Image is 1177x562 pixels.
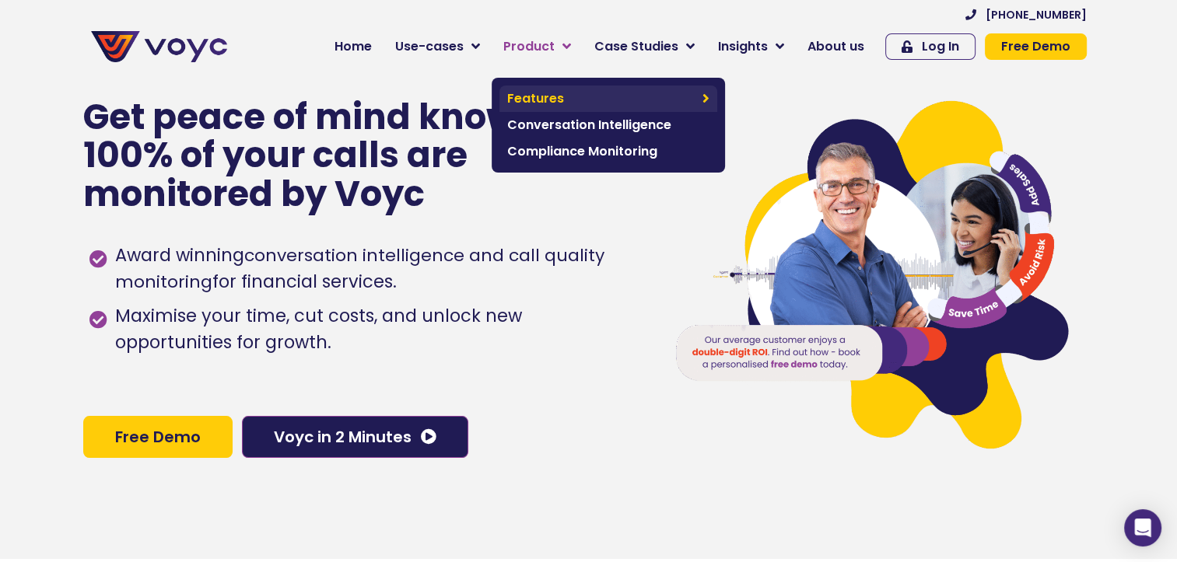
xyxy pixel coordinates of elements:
[274,429,412,445] span: Voyc in 2 Minutes
[1001,40,1070,53] span: Free Demo
[115,243,604,294] h1: conversation intelligence and call quality monitoring
[796,31,876,62] a: About us
[503,37,555,56] span: Product
[206,62,245,80] span: Phone
[499,112,717,138] a: Conversation Intelligence
[335,37,372,56] span: Home
[242,416,468,458] a: Voyc in 2 Minutes
[986,9,1087,20] span: [PHONE_NUMBER]
[111,303,643,356] span: Maximise your time, cut costs, and unlock new opportunities for growth.
[507,116,709,134] span: Conversation Intelligence
[111,243,643,295] span: Award winning for financial services.
[323,31,384,62] a: Home
[91,31,227,62] img: voyc-full-logo
[807,37,864,56] span: About us
[499,138,717,165] a: Compliance Monitoring
[583,31,706,62] a: Case Studies
[83,98,661,214] p: Get peace of mind knowing that 100% of your calls are monitored by Voyc
[718,37,768,56] span: Insights
[83,416,233,458] a: Free Demo
[507,89,695,108] span: Features
[985,33,1087,60] a: Free Demo
[1124,509,1161,546] div: Open Intercom Messenger
[594,37,678,56] span: Case Studies
[206,126,259,144] span: Job title
[965,9,1087,20] a: [PHONE_NUMBER]
[115,429,201,445] span: Free Demo
[321,323,394,339] a: Privacy Policy
[706,31,796,62] a: Insights
[492,31,583,62] a: Product
[885,33,976,60] a: Log In
[922,40,959,53] span: Log In
[507,142,709,161] span: Compliance Monitoring
[384,31,492,62] a: Use-cases
[499,86,717,112] a: Features
[395,37,464,56] span: Use-cases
